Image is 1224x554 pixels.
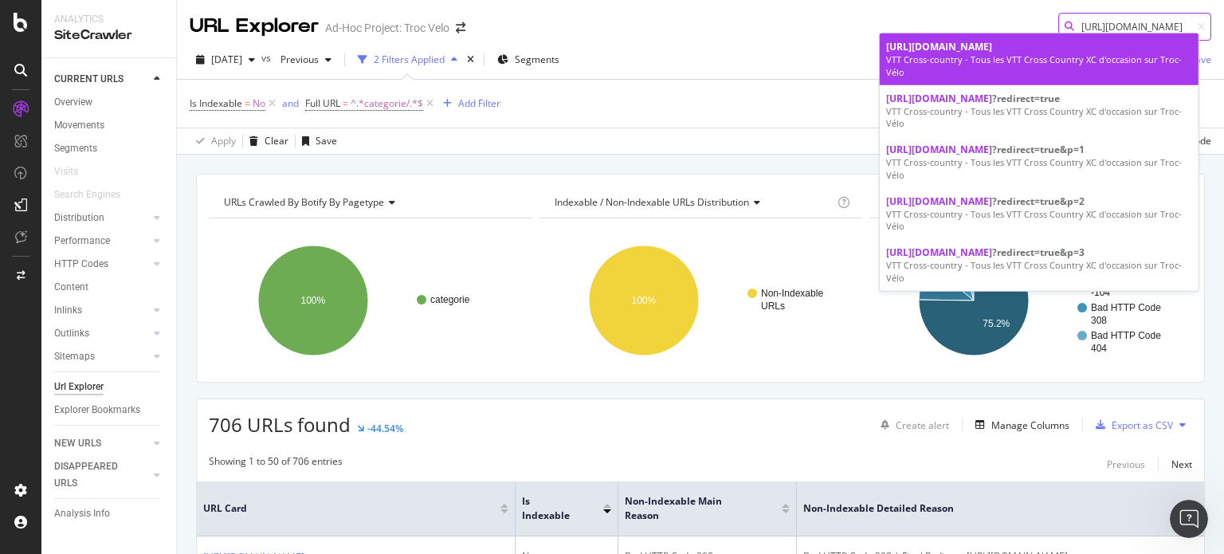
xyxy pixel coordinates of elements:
[880,136,1198,188] a: [URL][DOMAIN_NAME]?redirect=true&p=1VTT Cross-country - Tous les VTT Cross Country XC d'occasion ...
[1171,458,1192,471] div: Next
[1091,287,1110,298] text: -104
[316,134,337,147] div: Save
[54,402,165,418] a: Explorer Bookmarks
[54,210,149,226] a: Distribution
[1091,343,1107,354] text: 404
[631,295,656,306] text: 100%
[539,231,858,370] div: A chart.
[190,13,319,40] div: URL Explorer
[54,325,149,342] a: Outlinks
[1170,500,1208,538] iframe: Intercom live chat
[886,208,1192,233] div: VTT Cross-country - Tous les VTT Cross Country XC d'occasion sur Troc-Vélo
[886,40,992,53] span: [URL][DOMAIN_NAME]
[1091,315,1107,326] text: 308
[1091,302,1161,313] text: Bad HTTP Code
[209,231,528,370] div: A chart.
[522,494,579,523] span: Is Indexable
[761,288,823,299] text: Non-Indexable
[886,259,1192,284] div: VTT Cross-country - Tous les VTT Cross Country XC d'occasion sur Troc-Vélo
[54,94,165,111] a: Overview
[886,246,992,259] span: [URL][DOMAIN_NAME]
[54,505,165,522] a: Analysis Info
[54,458,149,492] a: DISAPPEARED URLS
[1190,53,1211,66] div: Save
[437,94,500,113] button: Add Filter
[54,233,110,249] div: Performance
[282,96,299,110] div: and
[209,411,351,438] span: 706 URLs found
[625,494,758,523] span: Non-Indexable Main Reason
[886,143,992,156] span: [URL][DOMAIN_NAME]
[351,92,423,115] span: ^.*categorie/.*$
[245,96,250,110] span: =
[54,187,136,203] a: Search Engines
[880,239,1198,291] a: [URL][DOMAIN_NAME]?redirect=true&p=3VTT Cross-country - Tous les VTT Cross Country XC d'occasion ...
[343,96,348,110] span: =
[54,379,104,395] div: Url Explorer
[243,128,288,154] button: Clear
[1107,458,1145,471] div: Previous
[803,501,1166,516] span: Non-Indexable Detailed Reason
[54,233,149,249] a: Performance
[211,53,242,66] span: 2025 Sep. 19th
[869,231,1188,370] svg: A chart.
[886,91,992,104] span: [URL][DOMAIN_NAME]
[1089,412,1173,438] button: Export as CSV
[54,505,110,522] div: Analysis Info
[886,91,1192,104] div: ?redirect=true
[886,194,992,207] span: [URL][DOMAIN_NAME]
[54,348,149,365] a: Sitemaps
[555,195,749,209] span: Indexable / Non-Indexable URLs distribution
[54,163,78,180] div: Visits
[54,379,165,395] a: Url Explorer
[301,295,326,306] text: 100%
[880,187,1198,239] a: [URL][DOMAIN_NAME]?redirect=true&p=2VTT Cross-country - Tous les VTT Cross Country XC d'occasion ...
[265,134,288,147] div: Clear
[54,210,104,226] div: Distribution
[211,134,236,147] div: Apply
[991,418,1069,432] div: Manage Columns
[515,53,559,66] span: Segments
[224,195,384,209] span: URLs Crawled By Botify By pagetype
[54,458,135,492] div: DISAPPEARED URLS
[253,92,265,115] span: No
[209,454,343,473] div: Showing 1 to 50 of 706 entries
[54,13,163,26] div: Analytics
[54,302,149,319] a: Inlinks
[54,256,149,273] a: HTTP Codes
[456,22,465,33] div: arrow-right-arrow-left
[551,190,835,215] h4: Indexable / Non-Indexable URLs Distribution
[886,53,1192,78] div: VTT Cross-country - Tous les VTT Cross Country XC d'occasion sur Troc-Vélo
[190,47,261,73] button: [DATE]
[274,53,319,66] span: Previous
[896,418,949,432] div: Create alert
[54,140,97,157] div: Segments
[54,71,124,88] div: CURRENT URLS
[886,156,1192,181] div: VTT Cross-country - Tous les VTT Cross Country XC d'occasion sur Troc-Vélo
[54,71,149,88] a: CURRENT URLS
[54,117,165,134] a: Movements
[886,143,1192,156] div: ?redirect=true&p=1
[261,51,274,65] span: vs
[464,52,477,68] div: times
[761,301,785,312] text: URLs
[874,412,949,438] button: Create alert
[282,96,299,111] button: and
[190,96,242,110] span: Is Indexable
[1107,454,1145,473] button: Previous
[54,279,165,296] a: Content
[367,422,403,435] div: -44.54%
[1091,330,1161,341] text: Bad HTTP Code
[1112,418,1173,432] div: Export as CSV
[305,96,340,110] span: Full URL
[886,104,1192,129] div: VTT Cross-country - Tous les VTT Cross Country XC d'occasion sur Troc-Vélo
[54,140,165,157] a: Segments
[1058,13,1211,41] input: Find a URL
[54,117,104,134] div: Movements
[221,190,517,215] h4: URLs Crawled By Botify By pagetype
[458,96,500,110] div: Add Filter
[54,435,101,452] div: NEW URLS
[54,348,95,365] div: Sitemaps
[325,20,449,36] div: Ad-Hoc Project: Troc Velo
